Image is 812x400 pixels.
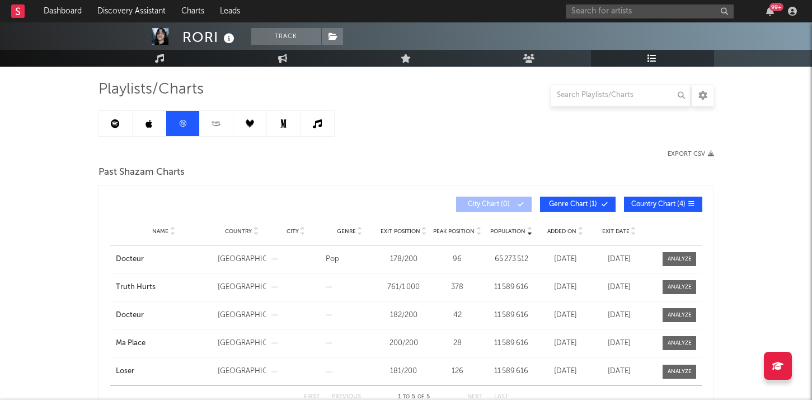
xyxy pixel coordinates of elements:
div: [DATE] [595,282,643,293]
span: Playlists/Charts [98,83,204,96]
div: [GEOGRAPHIC_DATA] [218,310,266,321]
span: Country Chart ( 4 ) [631,201,686,208]
div: 99 + [769,3,783,11]
button: Export CSV [668,151,714,157]
div: 42 [433,310,481,321]
button: Track [251,28,321,45]
span: Genre [337,228,356,235]
a: Docteur [116,310,213,321]
div: 11 589 616 [487,310,536,321]
div: 11 589 616 [487,338,536,349]
div: 178 / 200 [379,254,428,265]
div: 28 [433,338,481,349]
a: Truth Hurts [116,282,213,293]
span: Peak Position [433,228,475,235]
div: [DATE] [541,254,589,265]
div: 182 / 200 [379,310,428,321]
span: Exit Position [381,228,420,235]
button: 99+ [766,7,774,16]
a: Loser [116,366,213,377]
span: City [287,228,299,235]
div: 378 [433,282,481,293]
div: Pop [326,254,374,265]
button: Last [494,394,509,400]
div: 11 589 616 [487,366,536,377]
input: Search for artists [566,4,734,18]
span: Past Shazam Charts [98,166,185,179]
div: 65 273 512 [487,254,536,265]
span: City Chart ( 0 ) [463,201,515,208]
div: 181 / 200 [379,366,428,377]
div: [DATE] [595,254,643,265]
a: Ma Place [116,338,213,349]
button: First [304,394,320,400]
div: [DATE] [541,366,589,377]
span: Genre Chart ( 1 ) [547,201,599,208]
button: City Chart(0) [456,197,532,212]
div: [DATE] [595,338,643,349]
span: Country [225,228,252,235]
div: 761 / 1 000 [379,282,428,293]
div: [DATE] [541,282,589,293]
div: [DATE] [595,310,643,321]
span: Exit Date [602,228,630,235]
div: RORI [182,28,237,46]
div: [DATE] [595,366,643,377]
input: Search Playlists/Charts [551,84,691,106]
div: [GEOGRAPHIC_DATA] [218,282,266,293]
button: Genre Chart(1) [540,197,616,212]
div: 126 [433,366,481,377]
div: 96 [433,254,481,265]
div: [GEOGRAPHIC_DATA] [218,254,266,265]
div: [DATE] [541,310,589,321]
div: [GEOGRAPHIC_DATA] [218,366,266,377]
div: 11 589 616 [487,282,536,293]
div: [DATE] [541,338,589,349]
span: Population [490,228,525,235]
div: 200 / 200 [379,338,428,349]
span: Name [152,228,168,235]
span: Added On [547,228,576,235]
a: Docteur [116,254,213,265]
span: of [417,394,424,399]
button: Next [467,394,483,400]
button: Country Chart(4) [624,197,702,212]
div: [GEOGRAPHIC_DATA] [218,338,266,349]
button: Previous [331,394,361,400]
span: to [403,394,410,399]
